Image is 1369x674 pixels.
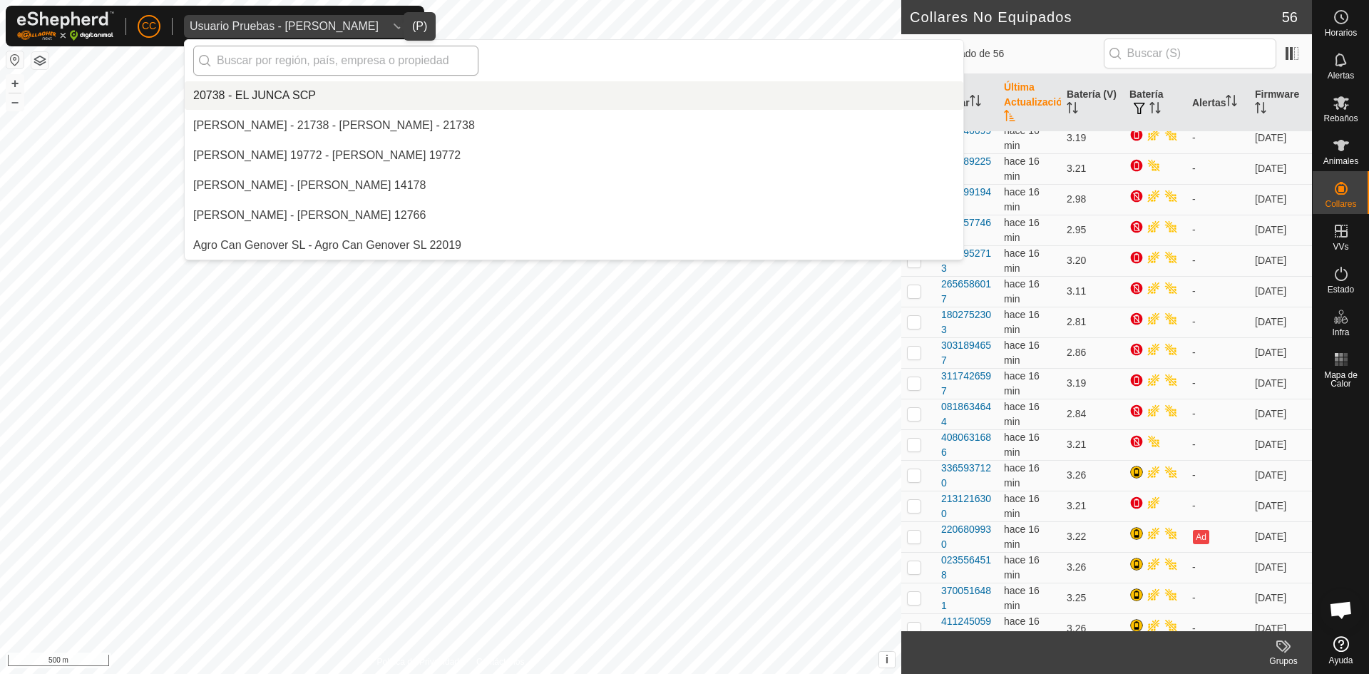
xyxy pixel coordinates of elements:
[1061,429,1124,460] td: 3.21
[941,338,993,368] div: 3031894657
[1061,215,1124,245] td: 2.95
[1004,401,1040,427] span: 9 sept 2025, 11:37
[1249,307,1312,337] td: [DATE]
[1323,114,1358,123] span: Rebaños
[941,614,993,644] div: 4112450595
[185,141,963,170] li: Abel Lopez Crespo 19772
[1004,309,1040,335] span: 9 sept 2025, 11:37
[6,75,24,92] button: +
[142,19,156,34] span: CC
[193,117,475,134] div: [PERSON_NAME] - 21738 - [PERSON_NAME] - 21738
[941,583,993,613] div: 3700516481
[193,237,461,254] div: Agro Can Genover SL - Agro Can Genover SL 22019
[1249,491,1312,521] td: [DATE]
[1249,184,1312,215] td: [DATE]
[1061,123,1124,153] td: 3.19
[1004,112,1015,123] p-sorticon: Activar para ordenar
[941,399,993,429] div: 0818634644
[184,15,384,38] span: Usuario Pruebas - Gregorio Alarcia
[941,307,993,337] div: 1802752303
[1186,399,1249,429] td: -
[941,154,993,184] div: 1325892254
[1149,104,1161,116] p-sorticon: Activar para ordenar
[1061,521,1124,552] td: 3.22
[1186,276,1249,307] td: -
[1104,39,1276,68] input: Buscar (S)
[384,15,413,38] div: dropdown trigger
[1061,337,1124,368] td: 2.86
[1186,429,1249,460] td: -
[17,11,114,41] img: Logo Gallagher
[1004,370,1040,397] span: 9 sept 2025, 11:37
[1255,655,1312,668] div: Grupos
[1193,530,1209,544] button: Ad
[1004,493,1040,519] span: 9 sept 2025, 11:38
[1249,215,1312,245] td: [DATE]
[1061,613,1124,644] td: 3.26
[185,171,963,200] li: Adelina Garcia Garcia 14178
[941,215,993,245] div: 3197577465
[1186,552,1249,583] td: -
[941,123,993,153] div: 2605466990
[1325,200,1356,208] span: Collares
[1004,247,1040,274] span: 9 sept 2025, 11:37
[1061,552,1124,583] td: 3.26
[1004,278,1040,305] span: 9 sept 2025, 11:37
[910,9,1282,26] h2: Collares No Equipados
[941,553,993,583] div: 0235564518
[1004,125,1040,151] span: 9 sept 2025, 11:37
[1249,521,1312,552] td: [DATE]
[1061,153,1124,184] td: 3.21
[6,93,24,111] button: –
[1249,460,1312,491] td: [DATE]
[1325,29,1357,37] span: Horarios
[1282,6,1298,28] span: 56
[1186,368,1249,399] td: -
[1061,460,1124,491] td: 3.26
[1004,462,1040,489] span: 9 sept 2025, 11:37
[1004,339,1040,366] span: 9 sept 2025, 11:37
[1249,245,1312,276] td: [DATE]
[1067,104,1078,116] p-sorticon: Activar para ordenar
[1249,583,1312,613] td: [DATE]
[1186,460,1249,491] td: -
[1061,583,1124,613] td: 3.25
[1004,524,1040,550] span: 9 sept 2025, 11:38
[998,74,1061,132] th: Última Actualización
[1004,616,1040,642] span: 9 sept 2025, 11:38
[185,81,963,110] li: EL JUNCA SCP
[941,461,993,491] div: 3365937120
[1061,399,1124,429] td: 2.84
[1186,123,1249,153] td: -
[1249,276,1312,307] td: [DATE]
[1255,104,1266,116] p-sorticon: Activar para ordenar
[476,655,524,668] a: Contáctenos
[1323,157,1358,165] span: Animales
[1329,656,1353,665] span: Ayuda
[193,177,426,194] div: [PERSON_NAME] - [PERSON_NAME] 14178
[941,185,993,215] div: 1857991942
[941,369,993,399] div: 3117426597
[941,491,993,521] div: 2131216300
[1249,74,1312,132] th: Firmware
[1313,630,1369,670] a: Ayuda
[1328,285,1354,294] span: Estado
[1186,245,1249,276] td: -
[970,97,981,108] p-sorticon: Activar para ordenar
[1186,74,1249,132] th: Alertas
[1249,337,1312,368] td: [DATE]
[6,51,24,68] button: Restablecer Mapa
[941,522,993,552] div: 2206809930
[377,655,459,668] a: Política de Privacidad
[941,430,993,460] div: 4080631686
[886,653,888,665] span: i
[879,652,895,668] button: i
[190,21,379,32] div: Usuario Pruebas - [PERSON_NAME]
[1004,155,1040,182] span: 9 sept 2025, 11:37
[31,52,48,69] button: Capas del Mapa
[193,87,316,104] div: 20738 - EL JUNCA SCP
[1226,97,1237,108] p-sorticon: Activar para ordenar
[1061,245,1124,276] td: 3.20
[1061,307,1124,337] td: 2.81
[193,46,478,76] input: Buscar por región, país, empresa o propiedad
